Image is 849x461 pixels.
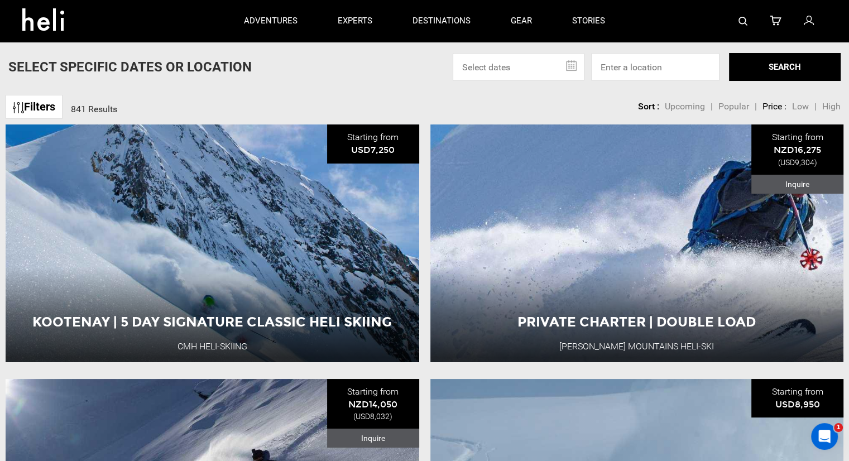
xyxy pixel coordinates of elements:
[822,101,841,112] span: High
[665,101,705,112] span: Upcoming
[792,101,809,112] span: Low
[6,95,63,119] a: Filters
[71,104,117,114] span: 841 Results
[729,53,841,81] button: SEARCH
[244,15,298,27] p: adventures
[718,101,749,112] span: Popular
[13,102,24,113] img: btn-icon.svg
[412,15,471,27] p: destinations
[338,15,372,27] p: experts
[638,100,659,113] li: Sort :
[762,100,786,113] li: Price :
[738,17,747,26] img: search-bar-icon.svg
[814,100,817,113] li: |
[811,423,838,450] iframe: Intercom live chat
[591,53,720,81] input: Enter a location
[453,53,584,81] input: Select dates
[834,423,843,432] span: 1
[8,57,252,76] p: Select Specific Dates Or Location
[711,100,713,113] li: |
[755,100,757,113] li: |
